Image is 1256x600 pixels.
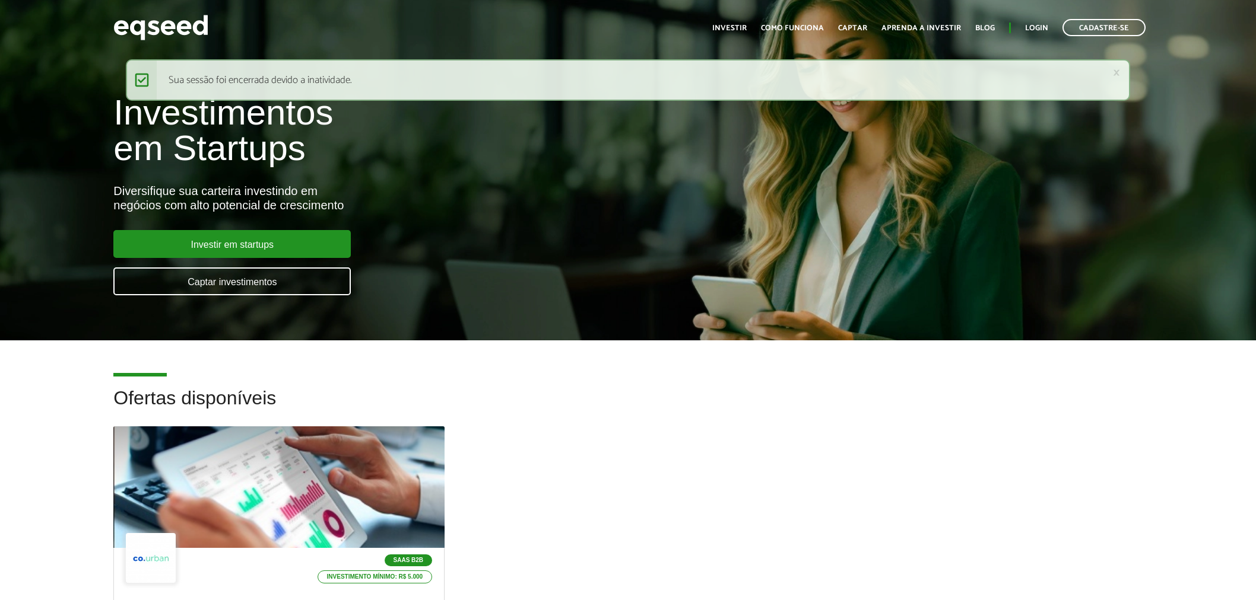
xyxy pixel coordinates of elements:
a: Investir [712,24,747,32]
a: Captar investimentos [113,267,351,295]
div: Diversifique sua carteira investindo em negócios com alto potencial de crescimento [113,184,724,212]
a: Captar [838,24,867,32]
a: Como funciona [761,24,824,32]
a: Blog [975,24,995,32]
a: Login [1025,24,1048,32]
a: Cadastre-se [1062,19,1146,36]
a: Aprenda a investir [881,24,961,32]
p: Investimento mínimo: R$ 5.000 [318,570,433,583]
img: EqSeed [113,12,208,43]
h1: Investimentos em Startups [113,95,724,166]
h2: Ofertas disponíveis [113,388,1142,426]
a: Investir em startups [113,230,351,258]
p: SaaS B2B [385,554,433,566]
div: Sua sessão foi encerrada devido a inatividade. [126,59,1131,101]
a: × [1113,66,1120,79]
